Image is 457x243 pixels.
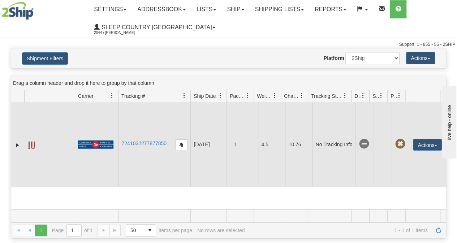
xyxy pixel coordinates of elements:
td: [DATE] [190,102,227,187]
a: 7241032277877850 [121,140,167,146]
a: Sleep Country [GEOGRAPHIC_DATA] 2044 / [PERSON_NAME] [89,18,221,36]
span: Pickup Status [391,92,397,100]
span: Packages [230,92,245,100]
a: Tracking # filter column settings [178,90,190,102]
a: Weight filter column settings [268,90,281,102]
div: No rows are selected [197,227,245,233]
a: Ship [221,0,249,18]
label: Platform [324,55,344,62]
img: logo2044.jpg [2,2,34,20]
a: Pickup Status filter column settings [393,90,405,102]
span: items per page [126,224,192,237]
a: Addressbook [132,0,191,18]
a: Shipping lists [250,0,309,18]
a: Tracking Status filter column settings [339,90,351,102]
span: Weight [257,92,272,100]
span: select [144,225,156,236]
a: Delivery Status filter column settings [357,90,369,102]
span: 50 [130,227,140,234]
td: 1 [231,102,258,187]
button: Actions [406,52,435,64]
button: Shipment Filters [22,52,68,65]
a: Ship Date filter column settings [214,90,227,102]
span: Page of 1 [52,224,93,237]
span: 1 - 1 of 1 items [250,227,428,233]
a: Lists [191,0,221,18]
a: Charge filter column settings [296,90,308,102]
div: Support: 1 - 855 - 55 - 2SHIP [2,42,455,48]
span: Tracking # [121,92,145,100]
span: Page 1 [35,225,47,236]
a: Expand [14,142,21,149]
span: Ship Date [194,92,216,100]
input: Page 1 [67,225,81,236]
td: Sleep Country [GEOGRAPHIC_DATA] Shipping department [GEOGRAPHIC_DATA] [GEOGRAPHIC_DATA] [GEOGRAPH... [227,102,229,187]
div: live help - online [5,6,67,12]
a: Packages filter column settings [241,90,254,102]
a: Label [28,138,35,150]
a: Settings [89,0,132,18]
span: Carrier [78,92,94,100]
span: Shipment Issues [372,92,379,100]
button: Actions [413,139,442,151]
div: grid grouping header [11,76,446,90]
td: 10.76 [285,102,312,187]
a: Reports [309,0,352,18]
span: Page sizes drop down [126,224,156,237]
td: [PERSON_NAME] [PERSON_NAME] CA QC NOTRE-[PERSON_NAME] J0J 1M0 [229,102,231,187]
span: Tracking Status [311,92,342,100]
span: Charge [284,92,299,100]
button: Copy to clipboard [175,139,187,150]
span: Sleep Country [GEOGRAPHIC_DATA] [100,24,212,30]
span: Pickup Not Assigned [395,139,405,149]
span: 2044 / [PERSON_NAME] [94,29,148,36]
span: No Tracking Info [359,139,369,149]
img: 20 - Canada Post [78,140,113,149]
td: 4.5 [258,102,285,187]
span: Delivery Status [354,92,361,100]
a: Carrier filter column settings [106,90,118,102]
td: No Tracking Info [312,102,355,187]
iframe: chat widget [440,84,456,158]
a: Shipment Issues filter column settings [375,90,387,102]
a: Refresh [433,225,444,236]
